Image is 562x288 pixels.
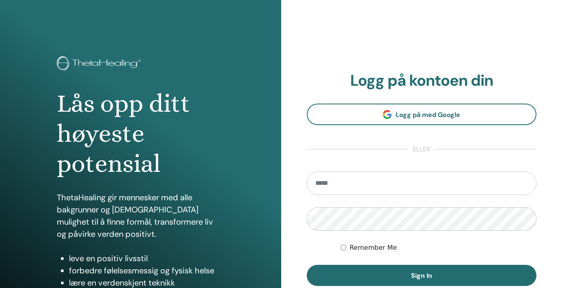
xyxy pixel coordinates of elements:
[349,243,397,253] label: Remember Me
[341,243,536,253] div: Keep me authenticated indefinitely or until I manually logout
[411,271,432,280] span: Sign In
[307,104,537,125] a: Logg på med Google
[57,191,224,240] p: ThetaHealing gir mennesker med alle bakgrunner og [DEMOGRAPHIC_DATA] mulighet til å finne formål,...
[69,252,224,264] li: leve en positiv livsstil
[69,264,224,277] li: forbedre følelsesmessig og fysisk helse
[409,145,435,154] span: eller
[307,265,537,286] button: Sign In
[396,110,460,119] span: Logg på med Google
[57,89,224,179] h1: Lås opp ditt høyeste potensial
[307,71,537,90] h2: Logg på kontoen din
